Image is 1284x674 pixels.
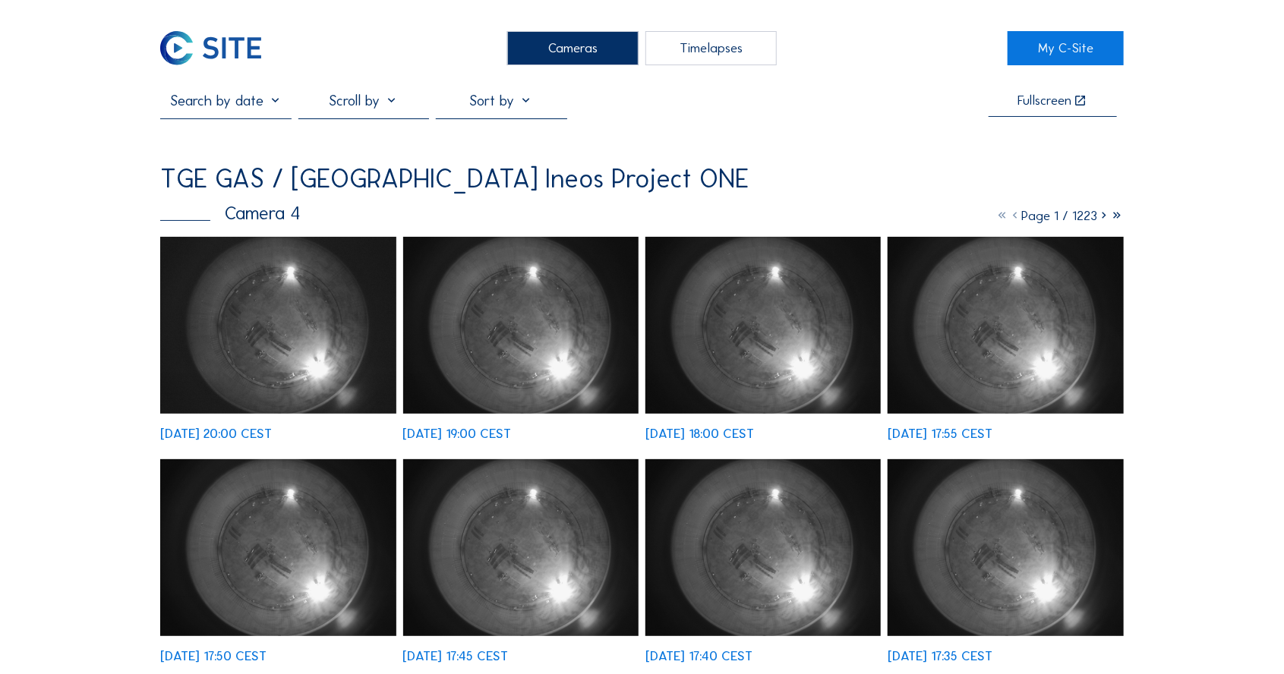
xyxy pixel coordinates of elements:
[645,427,754,440] div: [DATE] 18:00 CEST
[403,237,639,414] img: image_52548310
[160,459,396,636] img: image_52547627
[1008,31,1123,65] a: My C-Site
[160,650,267,663] div: [DATE] 17:50 CEST
[888,650,992,663] div: [DATE] 17:35 CEST
[160,427,272,440] div: [DATE] 20:00 CEST
[888,427,992,440] div: [DATE] 17:55 CEST
[403,427,512,440] div: [DATE] 19:00 CEST
[160,92,291,109] input: Search by date 󰅀
[507,31,638,65] div: Cameras
[888,237,1123,414] img: image_52547790
[160,237,396,414] img: image_52548716
[160,31,261,65] img: C-SITE Logo
[645,650,752,663] div: [DATE] 17:40 CEST
[403,459,639,636] img: image_52547488
[645,459,881,636] img: image_52547412
[645,31,776,65] div: Timelapses
[160,165,749,192] div: TGE GAS / [GEOGRAPHIC_DATA] Ineos Project ONE
[645,237,881,414] img: image_52547941
[403,650,509,663] div: [DATE] 17:45 CEST
[1022,208,1098,224] span: Page 1 / 1223
[888,459,1123,636] img: image_52547268
[160,204,301,222] div: Camera 4
[160,31,276,65] a: C-SITE Logo
[1018,94,1072,108] div: Fullscreen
